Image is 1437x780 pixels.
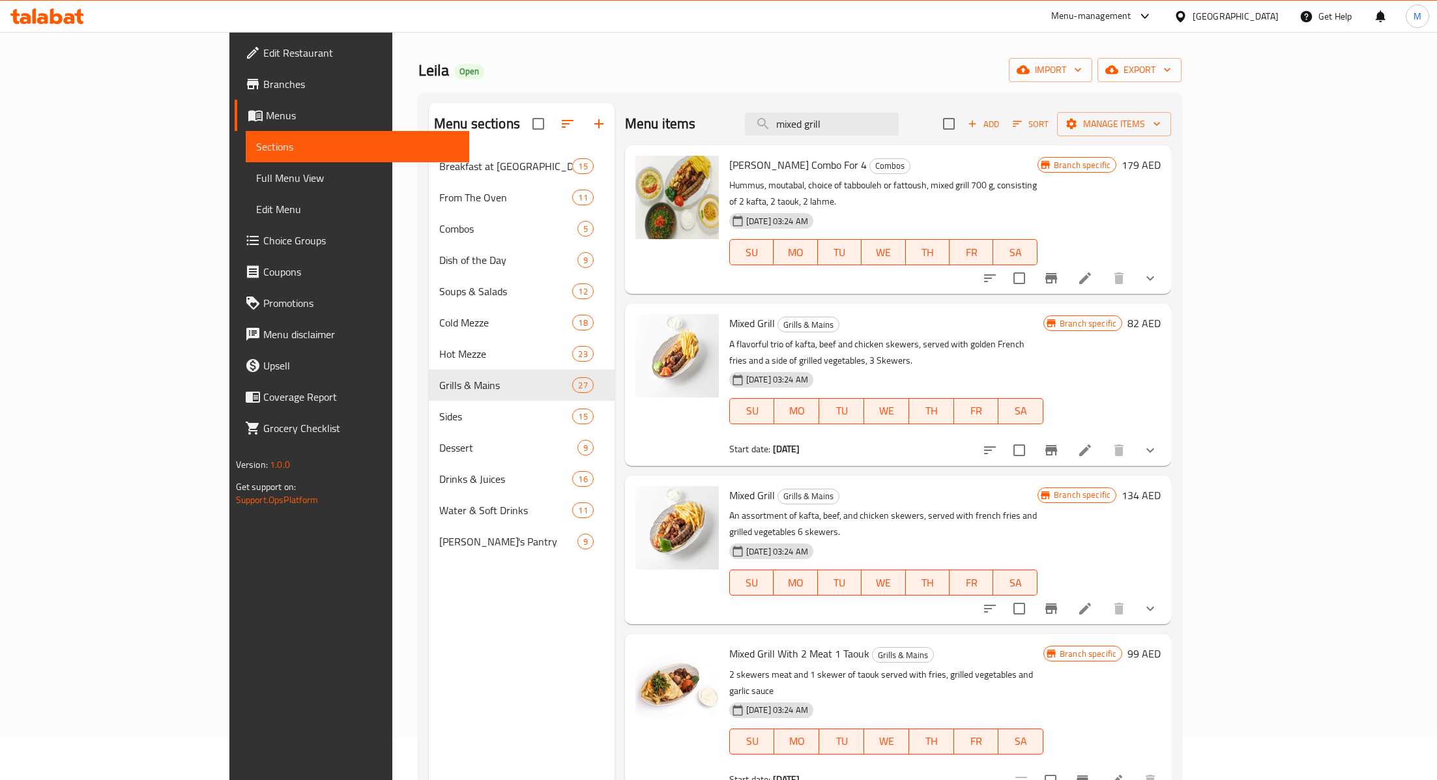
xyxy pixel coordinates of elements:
[1135,593,1166,624] button: show more
[729,336,1043,369] p: A flavorful trio of kafta, beef and chicken skewers, served with golden French fries and a side o...
[1127,314,1161,332] h6: 82 AED
[429,526,615,557] div: [PERSON_NAME]'s Pantry9
[741,545,813,558] span: [DATE] 03:24 AM
[263,76,459,92] span: Branches
[439,158,573,174] span: Breakfast at [GEOGRAPHIC_DATA]
[818,239,862,265] button: TU
[1127,644,1161,663] h6: 99 AED
[1004,401,1038,420] span: SA
[573,504,592,517] span: 11
[256,139,459,154] span: Sections
[439,377,573,393] span: Grills & Mains
[823,573,856,592] span: TU
[779,401,814,420] span: MO
[735,573,768,592] span: SU
[1049,159,1116,171] span: Branch specific
[256,170,459,186] span: Full Menu View
[573,411,592,423] span: 15
[572,471,593,487] div: items
[429,145,615,562] nav: Menu sections
[263,45,459,61] span: Edit Restaurant
[729,667,1043,699] p: 2 skewers meat and 1 skewer of taouk served with fries, grilled vegetables and garlic sauce
[439,283,573,299] span: Soups & Salads
[235,225,469,256] a: Choice Groups
[745,113,899,136] input: search
[439,534,577,549] div: Leila's Pantry
[439,409,573,424] div: Sides
[439,471,573,487] span: Drinks & Juices
[583,108,615,139] button: Add section
[729,729,775,755] button: SU
[573,317,592,329] span: 18
[729,485,775,505] span: Mixed Grill
[1122,156,1161,174] h6: 179 AED
[729,239,774,265] button: SU
[439,158,573,174] div: Breakfast at Leila
[635,644,719,728] img: Mixed Grill With 2 Meat 1 Taouk
[1051,8,1131,24] div: Menu-management
[246,131,469,162] a: Sections
[774,239,817,265] button: MO
[1054,648,1122,660] span: Branch specific
[955,243,988,262] span: FR
[741,373,813,386] span: [DATE] 03:24 AM
[1057,112,1171,136] button: Manage items
[572,377,593,393] div: items
[869,401,904,420] span: WE
[235,350,469,381] a: Upsell
[998,573,1032,592] span: SA
[578,442,593,454] span: 9
[729,441,771,457] span: Start date:
[439,502,573,518] div: Water & Soft Drinks
[1067,116,1161,132] span: Manage items
[909,729,954,755] button: TH
[741,215,813,227] span: [DATE] 03:24 AM
[864,729,909,755] button: WE
[872,647,934,663] div: Grills & Mains
[779,243,812,262] span: MO
[235,37,469,68] a: Edit Restaurant
[914,401,949,420] span: TH
[1019,62,1082,78] span: import
[950,570,993,596] button: FR
[959,732,994,751] span: FR
[429,244,615,276] div: Dish of the Day9
[777,489,839,504] div: Grills & Mains
[1013,117,1049,132] span: Sort
[572,315,593,330] div: items
[263,264,459,280] span: Coupons
[911,573,944,592] span: TH
[1108,62,1171,78] span: export
[1054,317,1122,330] span: Branch specific
[955,573,988,592] span: FR
[577,440,594,455] div: items
[963,114,1004,134] span: Add item
[1036,435,1067,466] button: Branch-specific-item
[235,319,469,350] a: Menu disclaimer
[774,729,819,755] button: MO
[573,160,592,173] span: 15
[954,398,999,424] button: FR
[819,729,864,755] button: TU
[774,570,817,596] button: MO
[974,593,1006,624] button: sort-choices
[735,732,770,751] span: SU
[246,194,469,225] a: Edit Menu
[954,729,999,755] button: FR
[1009,58,1092,82] button: import
[439,221,577,237] span: Combos
[1142,270,1158,286] svg: Show Choices
[263,420,459,436] span: Grocery Checklist
[572,346,593,362] div: items
[270,456,290,473] span: 1.0.0
[454,66,484,77] span: Open
[1004,114,1057,134] span: Sort items
[741,704,813,716] span: [DATE] 03:24 AM
[429,369,615,401] div: Grills & Mains27
[729,155,867,175] span: [PERSON_NAME] Combo For 4
[963,114,1004,134] button: Add
[824,732,859,751] span: TU
[429,495,615,526] div: Water & Soft Drinks11
[525,110,552,137] span: Select all sections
